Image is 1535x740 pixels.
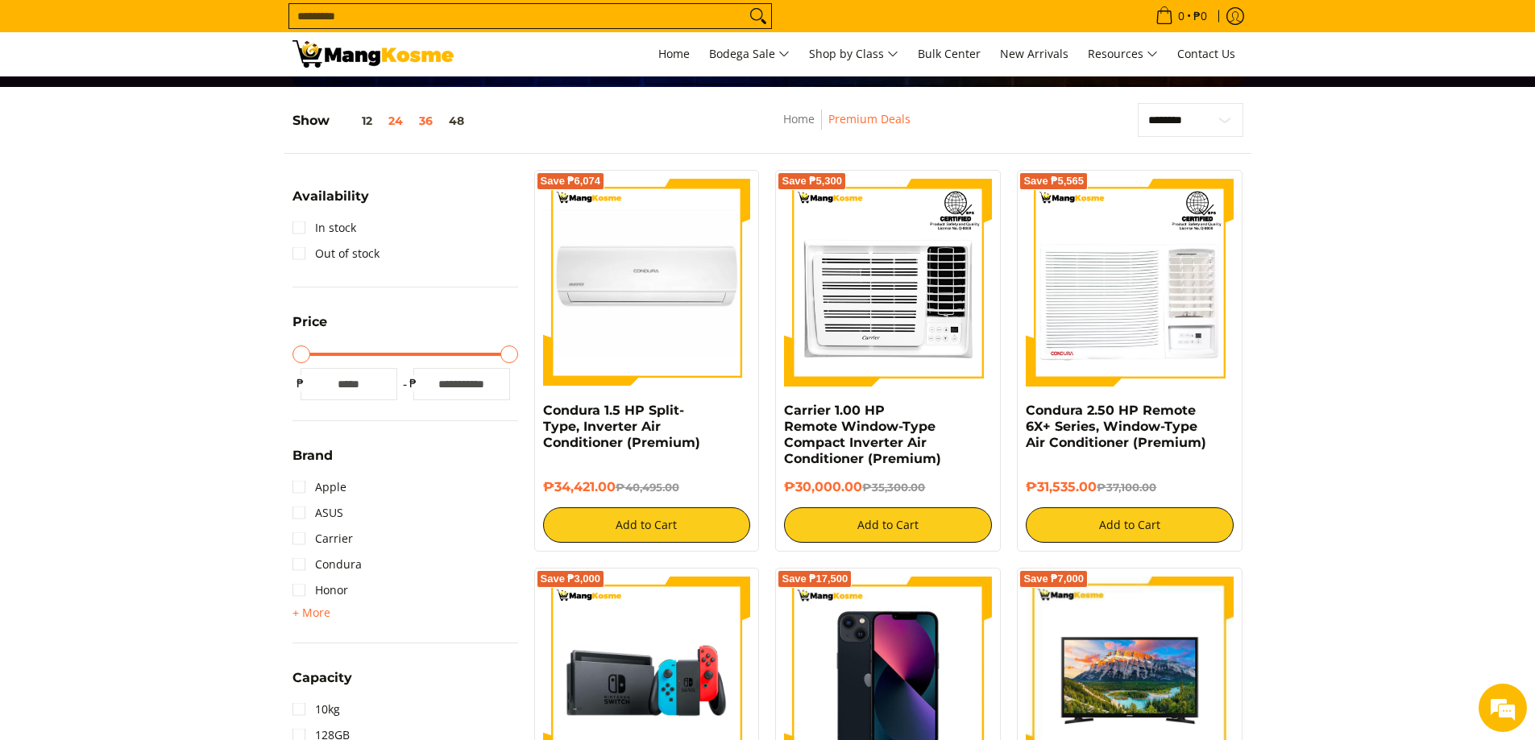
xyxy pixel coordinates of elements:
span: Brand [292,449,333,462]
a: New Arrivals [992,32,1077,76]
span: ₱0 [1191,10,1209,22]
a: Contact Us [1169,32,1243,76]
h6: ₱31,535.00 [1026,479,1234,495]
button: Search [745,4,771,28]
h6: ₱30,000.00 [784,479,992,495]
a: Condura [292,552,362,577]
span: • [1151,7,1212,25]
span: Save ₱7,000 [1023,574,1084,584]
span: ₱ [405,375,421,391]
del: ₱40,495.00 [616,481,679,494]
a: Home [650,32,698,76]
span: Shop by Class [809,44,898,64]
img: Condura 2.50 HP Remote 6X+ Series, Window-Type Air Conditioner (Premium) [1026,179,1234,387]
span: New Arrivals [1000,46,1068,61]
a: ASUS [292,500,343,526]
summary: Open [292,603,330,622]
del: ₱35,300.00 [862,481,925,494]
button: 36 [411,114,441,127]
a: Bulk Center [910,32,989,76]
textarea: Type your message and hit 'Enter' [8,440,307,496]
a: Honor [292,577,348,603]
a: Carrier 1.00 HP Remote Window-Type Compact Inverter Air Conditioner (Premium) [784,403,941,466]
span: Save ₱5,300 [782,176,842,186]
summary: Open [292,449,333,474]
div: Minimize live chat window [264,8,303,47]
img: Carrier 1.00 HP Remote Window-Type Compact Inverter Air Conditioner (Premium) [784,179,992,387]
a: Out of stock [292,241,380,267]
span: Home [658,46,690,61]
summary: Open [292,190,369,215]
button: Add to Cart [543,507,751,543]
img: Premium Deals: Best Premium Home Appliances Sale l Mang Kosme | Page 2 [292,40,454,68]
h6: ₱34,421.00 [543,479,751,495]
div: Chat with us now [84,90,271,111]
a: Condura 2.50 HP Remote 6X+ Series, Window-Type Air Conditioner (Premium) [1026,403,1206,450]
span: Save ₱5,565 [1023,176,1084,186]
summary: Open [292,672,352,697]
button: Add to Cart [1026,507,1234,543]
h5: Show [292,113,472,129]
span: Price [292,316,327,329]
a: Home [783,111,815,126]
span: Capacity [292,672,352,684]
span: Resources [1088,44,1158,64]
span: Save ₱6,074 [541,176,601,186]
span: Contact Us [1177,46,1235,61]
button: 24 [380,114,411,127]
span: We're online! [93,203,222,366]
span: Save ₱17,500 [782,574,848,584]
a: 10kg [292,697,340,722]
nav: Main Menu [470,32,1243,76]
a: Shop by Class [801,32,906,76]
button: 48 [441,114,472,127]
button: Add to Cart [784,507,992,543]
a: In stock [292,215,356,241]
a: Carrier [292,526,353,552]
img: condura-split-type-inverter-air-conditioner-class-b-full-view-mang-kosme [543,179,751,387]
a: Apple [292,474,346,500]
a: Premium Deals [828,111,911,126]
a: Condura 1.5 HP Split-Type, Inverter Air Conditioner (Premium) [543,403,700,450]
button: 12 [330,114,380,127]
span: Save ₱3,000 [541,574,601,584]
span: Availability [292,190,369,203]
summary: Open [292,316,327,341]
span: + More [292,606,330,619]
span: Bodega Sale [709,44,790,64]
nav: Breadcrumbs [676,110,1017,146]
span: 0 [1176,10,1187,22]
del: ₱37,100.00 [1097,481,1156,494]
a: Resources [1080,32,1166,76]
span: ₱ [292,375,309,391]
a: Bodega Sale [701,32,798,76]
span: Bulk Center [918,46,981,61]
